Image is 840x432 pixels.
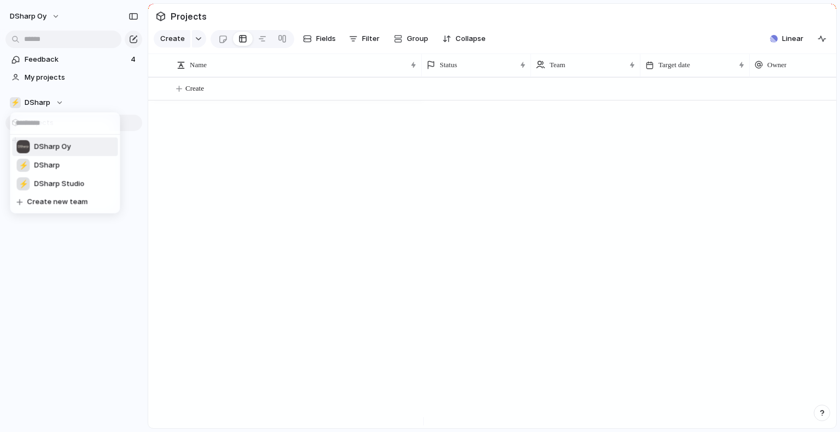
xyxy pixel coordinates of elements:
[34,141,71,152] span: DSharp Oy
[34,179,84,190] span: DSharp Studio
[27,197,87,208] span: Create new team
[34,160,60,171] span: DSharp
[16,159,30,172] div: ⚡
[16,177,30,191] div: ⚡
